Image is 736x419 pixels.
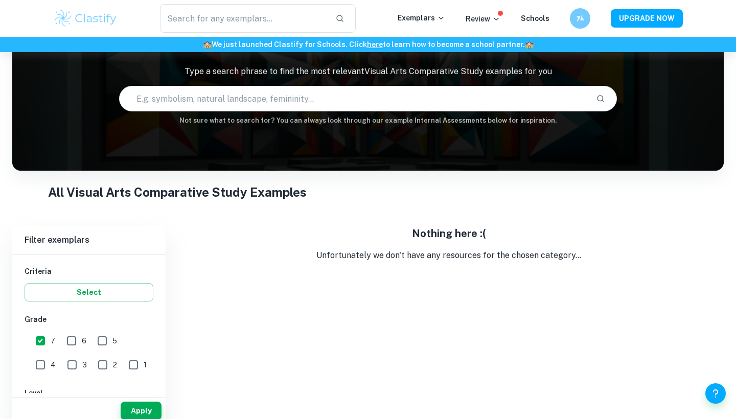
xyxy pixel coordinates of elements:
button: ｱﾑ [570,8,590,29]
h6: Not sure what to search for? You can always look through our example Internal Assessments below f... [12,115,724,126]
a: here [367,40,383,49]
input: E.g. symbolism, natural landscape, femininity... [120,84,588,113]
h6: Filter exemplars [12,226,166,254]
span: 4 [51,359,56,370]
input: Search for any exemplars... [160,4,327,33]
a: Schools [521,14,549,22]
button: UPGRADE NOW [611,9,683,28]
h6: Level [25,387,153,399]
h6: We just launched Clastify for Schools. Click to learn how to become a school partner. [2,39,734,50]
h6: Criteria [25,266,153,277]
span: 2 [113,359,117,370]
p: Type a search phrase to find the most relevant Visual Arts Comparative Study examples for you [12,65,724,78]
span: 🏫 [525,40,534,49]
span: 7 [51,335,55,346]
span: 1 [144,359,147,370]
img: Clastify logo [53,8,118,29]
button: Select [25,283,153,301]
h6: ｱﾑ [574,13,586,24]
p: Unfortunately we don't have any resources for the chosen category... [174,249,724,262]
h6: Grade [25,314,153,325]
span: 5 [112,335,117,346]
span: 3 [82,359,87,370]
h5: Nothing here :( [174,226,724,241]
h1: All Visual Arts Comparative Study Examples [48,183,688,201]
p: Exemplars [398,12,445,24]
button: Help and Feedback [705,383,726,404]
span: 6 [82,335,86,346]
span: 🏫 [203,40,212,49]
button: Search [592,90,609,107]
p: Review [466,13,500,25]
